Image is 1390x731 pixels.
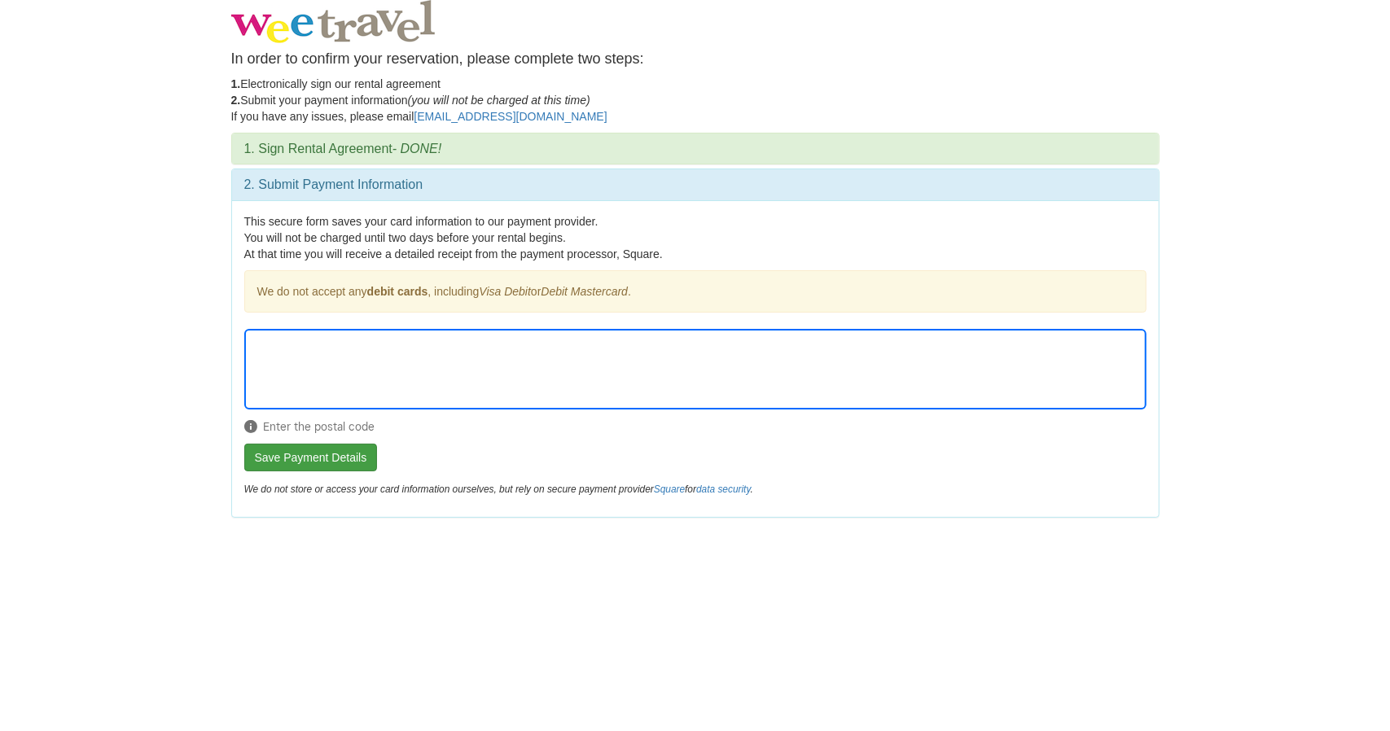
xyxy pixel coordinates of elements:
strong: 2. [231,94,241,107]
a: data security [696,484,751,495]
em: - DONE! [392,142,441,155]
a: Square [654,484,685,495]
p: This secure form saves your card information to our payment provider. You will not be charged unt... [244,213,1147,262]
em: Debit Mastercard [541,285,628,298]
h3: 2. Submit Payment Information [244,177,1147,192]
em: (you will not be charged at this time) [408,94,590,107]
strong: debit cards [367,285,428,298]
span: Enter the postal code [244,418,1147,435]
em: Visa Debit [479,285,531,298]
div: We do not accept any , including or . [244,270,1147,313]
em: We do not store or access your card information ourselves, but rely on secure payment provider for . [244,484,753,495]
iframe: Secure Credit Card Form [245,330,1146,409]
p: Electronically sign our rental agreement Submit your payment information If you have any issues, ... [231,76,1160,125]
button: Save Payment Details [244,444,378,471]
a: [EMAIL_ADDRESS][DOMAIN_NAME] [414,110,607,123]
h4: In order to confirm your reservation, please complete two steps: [231,51,1160,68]
strong: 1. [231,77,241,90]
h3: 1. Sign Rental Agreement [244,142,1147,156]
